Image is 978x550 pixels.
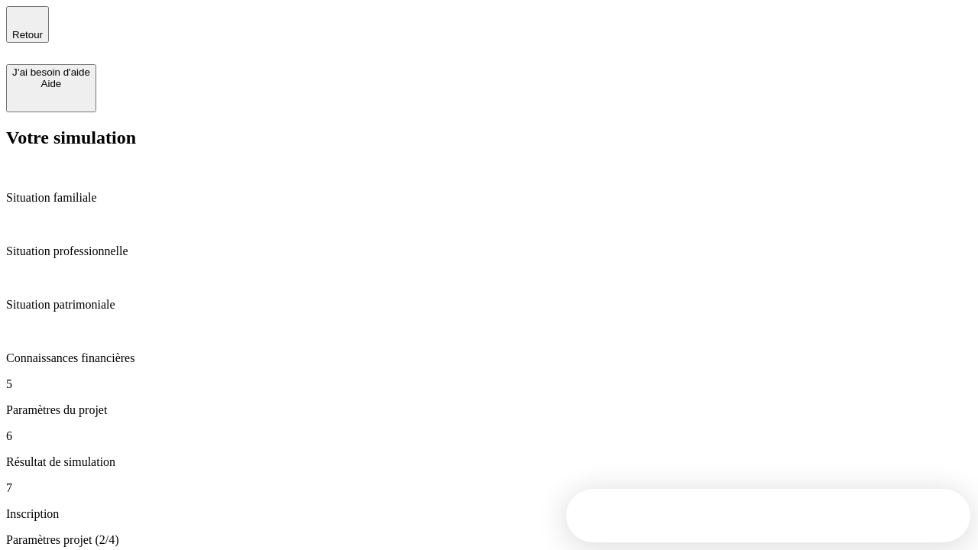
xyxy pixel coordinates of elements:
[566,489,970,542] iframe: Intercom live chat discovery launcher
[6,429,972,443] p: 6
[6,6,49,43] button: Retour
[12,29,43,40] span: Retour
[926,498,963,535] iframe: Intercom live chat
[12,78,90,89] div: Aide
[6,64,96,112] button: J’ai besoin d'aideAide
[12,66,90,78] div: J’ai besoin d'aide
[6,403,972,417] p: Paramètres du projet
[6,191,972,205] p: Situation familiale
[6,244,972,258] p: Situation professionnelle
[6,377,972,391] p: 5
[6,481,972,495] p: 7
[6,533,972,547] p: Paramètres projet (2/4)
[6,351,972,365] p: Connaissances financières
[6,507,972,521] p: Inscription
[6,455,972,469] p: Résultat de simulation
[6,128,972,148] h2: Votre simulation
[6,298,972,312] p: Situation patrimoniale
